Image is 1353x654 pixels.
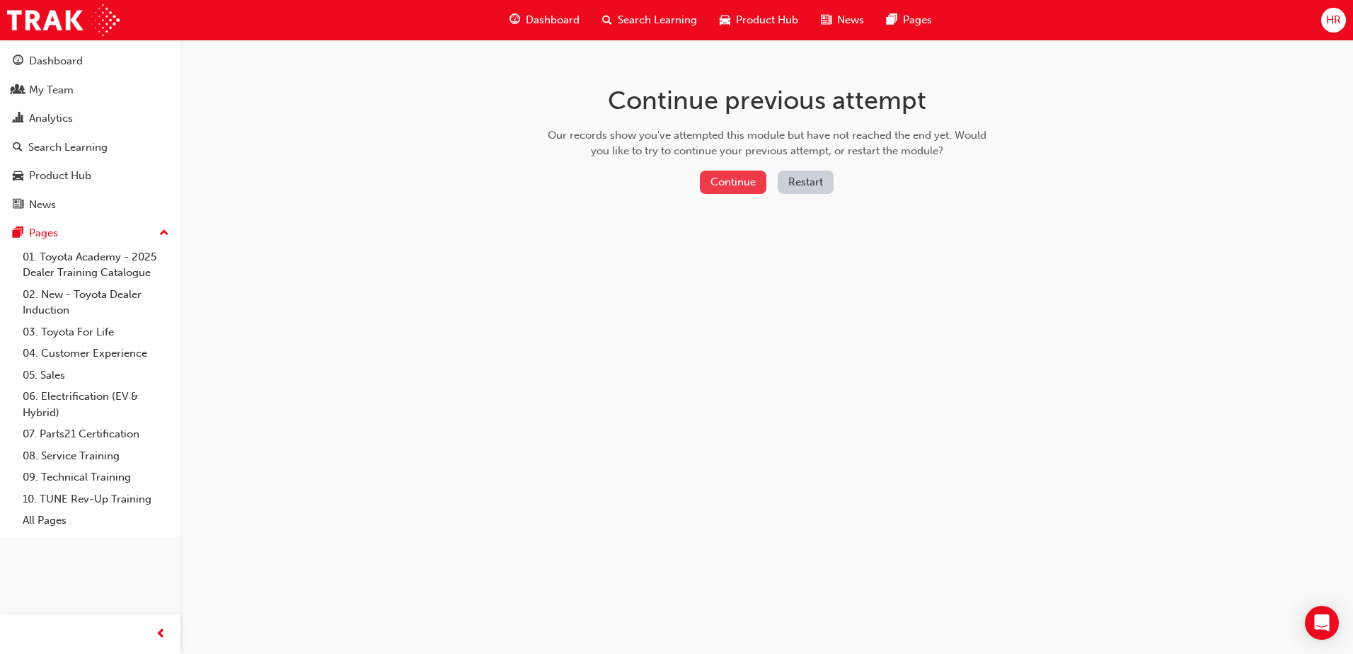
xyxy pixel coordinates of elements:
[1305,606,1339,640] div: Open Intercom Messenger
[159,224,169,243] span: up-icon
[7,4,120,36] img: Trak
[13,227,23,240] span: pages-icon
[17,343,175,365] a: 04. Customer Experience
[156,626,166,643] span: prev-icon
[17,321,175,343] a: 03. Toyota For Life
[17,466,175,488] a: 09. Technical Training
[6,48,175,74] a: Dashboard
[720,11,730,29] span: car-icon
[837,12,864,28] span: News
[17,246,175,284] a: 01. Toyota Academy - 2025 Dealer Training Catalogue
[17,386,175,423] a: 06. Electrification (EV & Hybrid)
[498,6,591,35] a: guage-iconDashboard
[778,171,834,194] button: Restart
[13,113,23,125] span: chart-icon
[618,12,697,28] span: Search Learning
[6,105,175,132] a: Analytics
[903,12,932,28] span: Pages
[708,6,810,35] a: car-iconProduct Hub
[700,171,766,194] button: Continue
[13,199,23,212] span: news-icon
[875,6,943,35] a: pages-iconPages
[810,6,875,35] a: news-iconNews
[13,84,23,97] span: people-icon
[17,488,175,510] a: 10. TUNE Rev-Up Training
[543,85,991,116] h1: Continue previous attempt
[13,170,23,183] span: car-icon
[887,11,897,29] span: pages-icon
[6,163,175,189] a: Product Hub
[29,168,91,184] div: Product Hub
[543,127,991,159] div: Our records show you've attempted this module but have not reached the end yet. Would you like to...
[6,134,175,161] a: Search Learning
[6,77,175,103] a: My Team
[736,12,798,28] span: Product Hub
[29,110,73,127] div: Analytics
[526,12,580,28] span: Dashboard
[29,82,74,98] div: My Team
[17,284,175,321] a: 02. New - Toyota Dealer Induction
[6,220,175,246] button: Pages
[17,510,175,532] a: All Pages
[28,139,108,156] div: Search Learning
[29,197,56,213] div: News
[29,225,58,241] div: Pages
[6,45,175,220] button: DashboardMy TeamAnalyticsSearch LearningProduct HubNews
[602,11,612,29] span: search-icon
[1321,8,1346,33] button: HR
[591,6,708,35] a: search-iconSearch Learning
[1326,12,1341,28] span: HR
[17,423,175,445] a: 07. Parts21 Certification
[13,55,23,68] span: guage-icon
[29,53,83,69] div: Dashboard
[821,11,831,29] span: news-icon
[13,142,23,154] span: search-icon
[509,11,520,29] span: guage-icon
[17,365,175,386] a: 05. Sales
[17,445,175,467] a: 08. Service Training
[6,192,175,218] a: News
